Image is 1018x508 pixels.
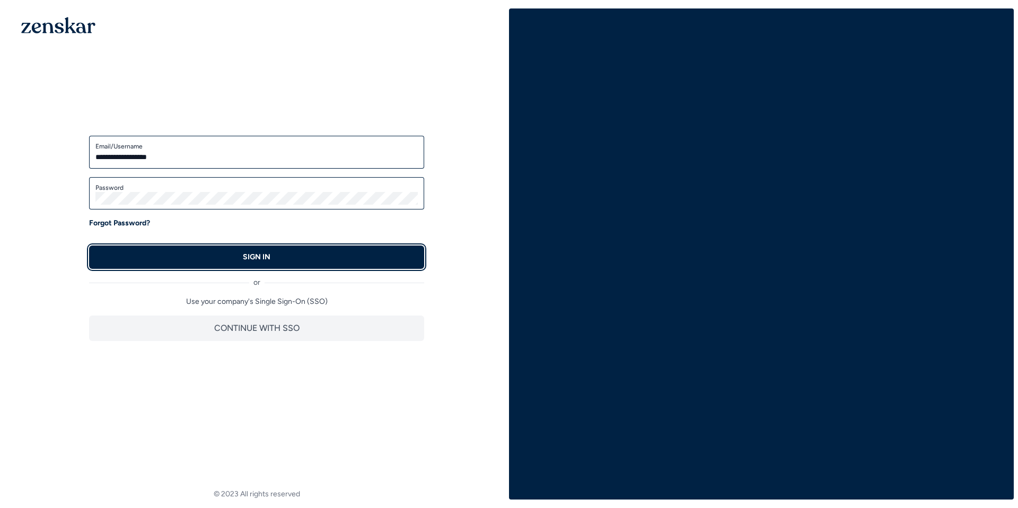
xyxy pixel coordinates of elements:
p: Use your company's Single Sign-On (SSO) [89,296,424,307]
label: Email/Username [95,142,418,151]
div: or [89,269,424,288]
footer: © 2023 All rights reserved [4,489,509,500]
label: Password [95,183,418,192]
button: CONTINUE WITH SSO [89,316,424,341]
p: SIGN IN [243,252,270,262]
img: 1OGAJ2xQqyY4LXKgY66KYq0eOWRCkrZdAb3gUhuVAqdWPZE9SRJmCz+oDMSn4zDLXe31Ii730ItAGKgCKgCCgCikA4Av8PJUP... [21,17,95,33]
a: Forgot Password? [89,218,150,229]
button: SIGN IN [89,246,424,269]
